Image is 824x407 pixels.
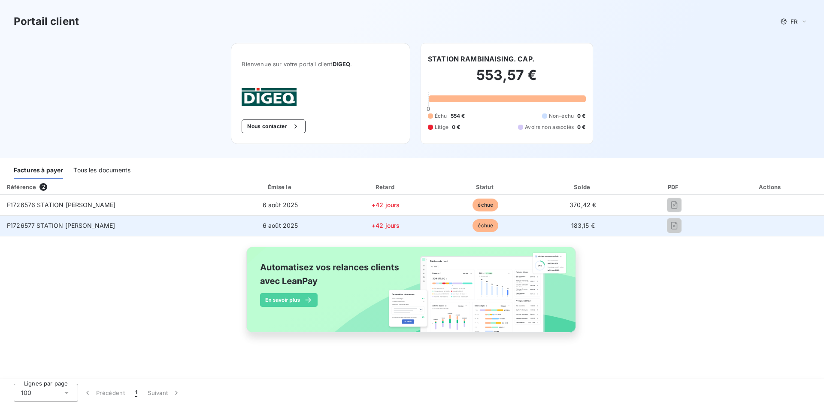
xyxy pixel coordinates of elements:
span: DIGEQ [333,61,351,67]
h2: 553,57 € [428,67,586,92]
span: 1 [135,389,137,397]
span: 554 € [451,112,465,120]
span: F1726577 STATION [PERSON_NAME] [7,222,115,229]
span: +42 jours [372,201,400,208]
button: Suivant [142,384,186,402]
span: échue [473,199,498,211]
span: 0 [427,105,430,112]
span: Bienvenue sur votre portail client . [242,61,400,67]
button: Nous contacter [242,119,305,133]
button: Précédent [78,384,130,402]
span: 0 € [452,123,460,131]
span: Échu [435,112,447,120]
div: Retard [337,183,434,191]
div: Solde [536,183,629,191]
div: Actions [719,183,823,191]
h3: Portail client [14,14,79,29]
span: Litige [435,123,448,131]
span: 0 € [577,123,585,131]
span: 2 [39,183,47,191]
span: F1726576 STATION [PERSON_NAME] [7,201,116,208]
div: PDF [633,183,715,191]
span: 0 € [577,112,585,120]
span: échue [473,219,498,232]
span: 6 août 2025 [263,222,298,229]
h6: STATION RAMBINAISING. CAP. [428,54,534,64]
span: 183,15 € [571,222,595,229]
span: FR [791,18,797,25]
div: Tous les documents [73,161,130,179]
img: banner [239,242,585,347]
span: Avoirs non associés [525,123,574,131]
div: Émise le [227,183,333,191]
span: 370,42 € [570,201,596,208]
span: Non-échu [549,112,574,120]
span: 6 août 2025 [263,201,298,208]
button: 1 [130,384,142,402]
img: Company logo [242,88,297,106]
span: 100 [21,389,31,397]
div: Statut [438,183,533,191]
span: +42 jours [372,222,400,229]
div: Factures à payer [14,161,63,179]
div: Référence [7,184,36,190]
